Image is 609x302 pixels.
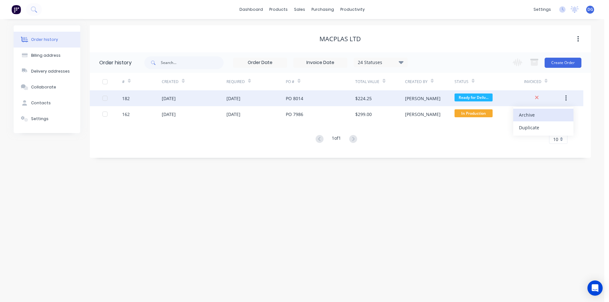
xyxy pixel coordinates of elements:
[355,73,405,90] div: Total Value
[31,84,56,90] div: Collaborate
[14,79,80,95] button: Collaborate
[266,5,291,14] div: products
[519,110,568,119] div: Archive
[291,5,308,14] div: sales
[226,111,240,118] div: [DATE]
[587,7,593,12] span: DG
[122,95,130,102] div: 182
[162,111,176,118] div: [DATE]
[11,5,21,14] img: Factory
[162,73,226,90] div: Created
[286,111,303,118] div: PO 7986
[286,95,303,102] div: PO 8014
[530,5,554,14] div: settings
[14,48,80,63] button: Billing address
[122,111,130,118] div: 162
[355,79,379,85] div: Total Value
[524,73,564,90] div: Invoiced
[545,58,581,68] button: Create Order
[99,59,132,67] div: Order history
[161,56,224,69] input: Search...
[455,79,468,85] div: Status
[405,111,441,118] div: [PERSON_NAME]
[14,63,80,79] button: Delivery addresses
[162,95,176,102] div: [DATE]
[337,5,368,14] div: productivity
[122,79,125,85] div: #
[354,59,407,66] div: 24 Statuses
[587,280,603,296] div: Open Intercom Messenger
[162,79,179,85] div: Created
[233,58,287,67] input: Order Date
[308,5,337,14] div: purchasing
[524,79,541,85] div: Invoiced
[332,135,341,144] div: 1 of 1
[31,37,58,42] div: Order history
[31,116,49,122] div: Settings
[286,79,294,85] div: PO #
[405,95,441,102] div: [PERSON_NAME]
[286,73,355,90] div: PO #
[319,35,361,43] div: MacPlas Ltd
[14,32,80,48] button: Order history
[226,73,286,90] div: Required
[519,123,568,132] div: Duplicate
[355,111,372,118] div: $299.00
[31,100,51,106] div: Contacts
[14,111,80,127] button: Settings
[405,73,455,90] div: Created By
[226,79,245,85] div: Required
[31,68,70,74] div: Delivery addresses
[455,93,493,101] span: Ready for Deliv...
[455,73,524,90] div: Status
[122,73,162,90] div: #
[226,95,240,102] div: [DATE]
[14,95,80,111] button: Contacts
[405,79,428,85] div: Created By
[236,5,266,14] a: dashboard
[455,109,493,117] span: In Production
[294,58,347,67] input: Invoice Date
[31,53,61,58] div: Billing address
[553,136,558,143] span: 10
[355,95,372,102] div: $224.25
